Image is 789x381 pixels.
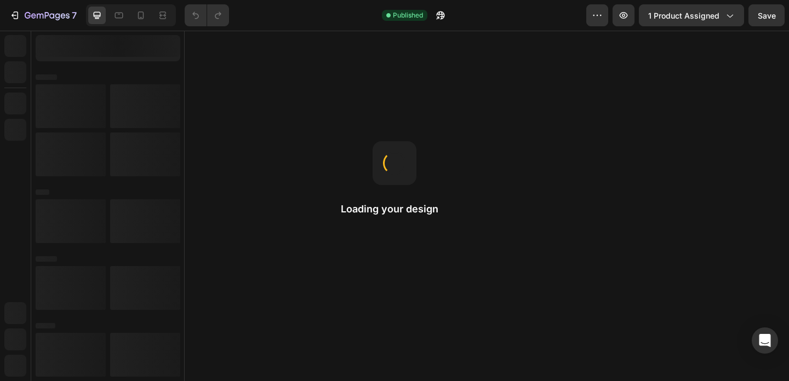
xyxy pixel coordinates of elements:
button: 7 [4,4,82,26]
p: 7 [72,9,77,22]
span: 1 product assigned [648,10,719,21]
h2: Loading your design [341,203,448,216]
div: Open Intercom Messenger [752,327,778,354]
span: Published [393,10,423,20]
button: Save [748,4,785,26]
span: Save [758,11,776,20]
div: Undo/Redo [185,4,229,26]
button: 1 product assigned [639,4,744,26]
